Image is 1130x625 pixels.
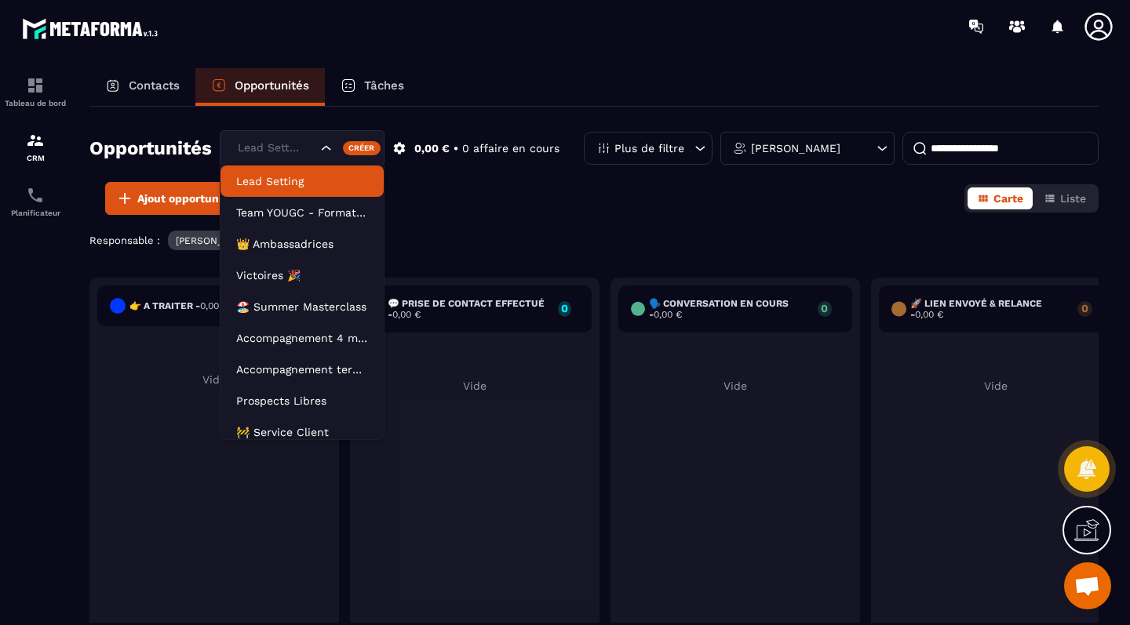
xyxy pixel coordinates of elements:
p: Tableau de bord [4,99,67,107]
div: Search for option [220,130,385,166]
p: Responsable : [89,234,160,246]
p: Vide [97,373,331,386]
span: 0,00 € [915,309,943,320]
p: Opportunités [235,78,309,93]
img: formation [26,76,45,95]
a: schedulerschedulerPlanificateur [4,174,67,229]
span: Liste [1060,192,1086,205]
button: Liste [1034,187,1095,209]
p: Vide [618,380,852,392]
p: 0,00 € [414,141,450,156]
p: 0 affaire en cours [462,141,560,156]
p: • [454,141,458,156]
p: [PERSON_NAME] [176,235,253,246]
h6: 👉 A traiter - [129,300,228,311]
span: 0,00 € [200,300,228,311]
a: formationformationTableau de bord [4,64,67,119]
input: Search for option [234,140,317,157]
p: Contacts [129,78,180,93]
p: Planificateur [4,209,67,217]
h6: 🗣️ Conversation en cours - [649,298,809,320]
div: Ouvrir le chat [1064,562,1111,609]
h2: Opportunités [89,133,212,164]
button: Ajout opportunité [105,182,243,215]
h6: 💬 Prise de contact effectué - [388,298,550,320]
img: logo [22,14,163,43]
a: Contacts [89,68,195,106]
a: Opportunités [195,68,325,106]
p: [PERSON_NAME] [751,143,840,154]
span: 0,00 € [654,309,682,320]
span: Carte [993,192,1023,205]
button: Carte [968,187,1033,209]
h6: 🚀 Lien envoyé & Relance - [910,298,1070,320]
p: Vide [879,380,1113,392]
p: 0 [295,300,311,311]
img: formation [26,131,45,150]
img: scheduler [26,186,45,205]
div: Créer [343,141,381,155]
p: Vide [358,380,592,392]
p: 0 [1077,303,1092,314]
span: 0,00 € [392,309,421,320]
a: formationformationCRM [4,119,67,174]
p: 0 [818,303,832,314]
span: Ajout opportunité [137,191,233,206]
p: Plus de filtre [614,143,684,154]
p: 0 [558,303,571,314]
p: CRM [4,154,67,162]
a: Tâches [325,68,420,106]
p: Tâches [364,78,404,93]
